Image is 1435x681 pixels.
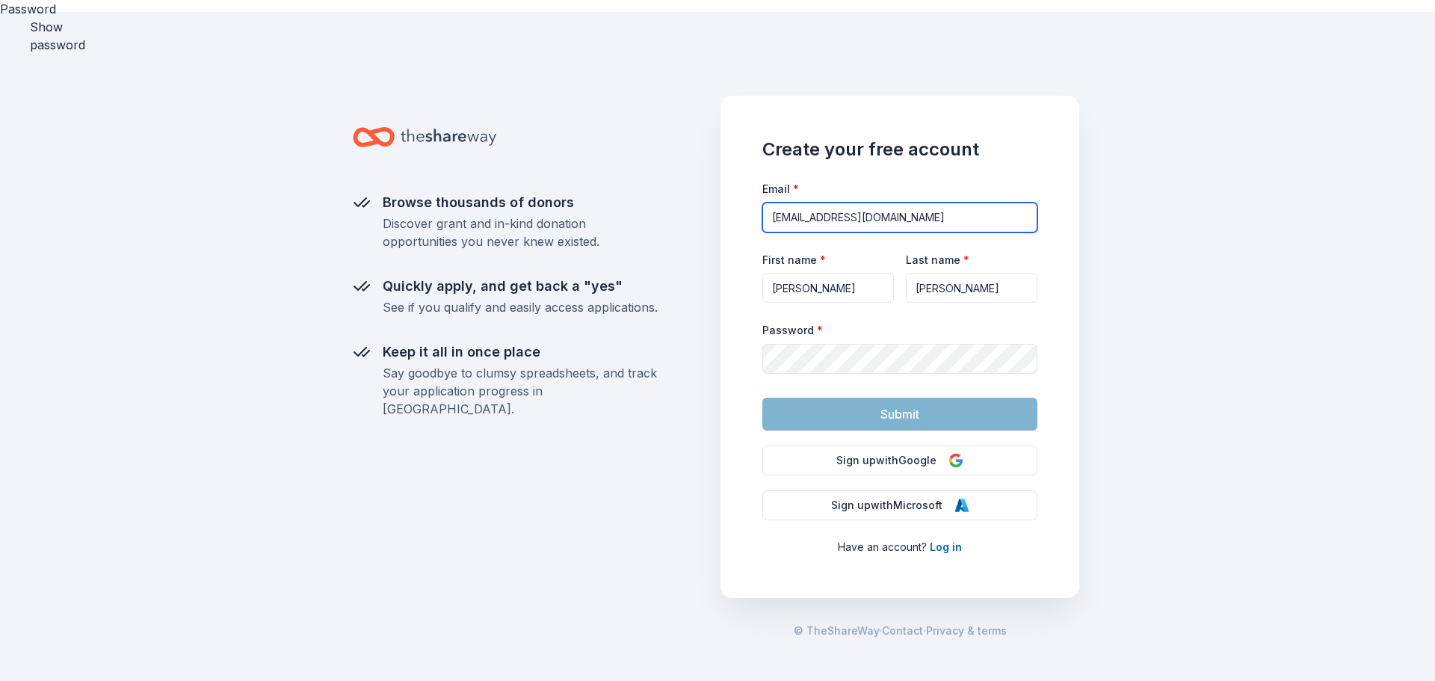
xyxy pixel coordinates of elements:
[383,340,658,364] div: Keep it all in once place
[882,622,923,640] a: Contact
[926,622,1007,640] a: Privacy & terms
[762,446,1037,475] button: Sign upwithGoogle
[906,253,969,268] label: Last name
[794,624,879,637] span: © TheShareWay
[383,191,658,215] div: Browse thousands of donors
[383,298,658,316] div: See if you qualify and easily access applications.
[794,622,1007,640] span: · ·
[383,274,658,298] div: Quickly apply, and get back a "yes"
[762,182,799,197] label: Email
[383,364,658,418] div: Say goodbye to clumsy spreadsheets, and track your application progress in [GEOGRAPHIC_DATA].
[762,323,823,338] label: Password
[762,253,826,268] label: First name
[930,540,962,553] a: Log in
[838,540,927,553] span: Have an account?
[762,490,1037,520] button: Sign upwithMicrosoft
[948,453,963,468] img: Google Logo
[762,138,1037,161] h1: Create your free account
[383,215,658,250] div: Discover grant and in-kind donation opportunities you never knew existed.
[954,498,969,513] img: Microsoft Logo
